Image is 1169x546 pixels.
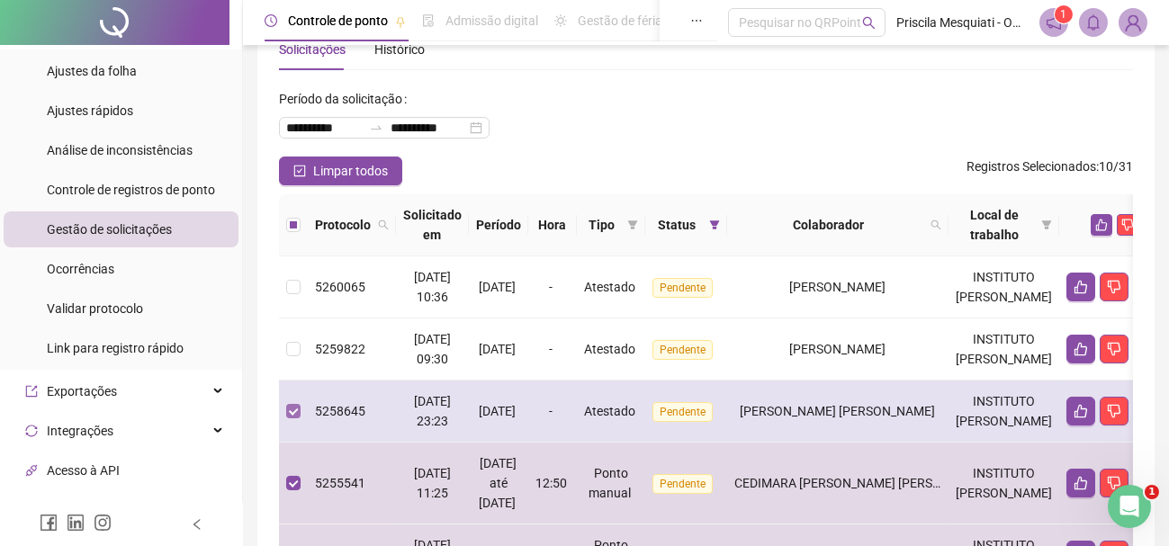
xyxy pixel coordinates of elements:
[790,280,886,294] span: [PERSON_NAME]
[414,332,451,366] span: [DATE] 09:30
[1107,280,1121,294] span: dislike
[584,342,635,356] span: Atestado
[584,215,620,235] span: Tipo
[1108,485,1151,528] iframe: Intercom live chat
[949,256,1059,318] td: INSTITUTO [PERSON_NAME]
[949,443,1059,524] td: INSTITUTO [PERSON_NAME]
[1038,201,1056,248] span: filter
[690,14,703,27] span: ellipsis
[1121,219,1134,231] span: dislike
[25,464,38,477] span: api
[47,341,184,355] span: Link para registro rápido
[1107,342,1121,356] span: dislike
[931,219,941,230] span: search
[554,14,567,27] span: sun
[315,342,365,356] span: 5259822
[47,463,120,478] span: Acesso à API
[422,14,435,27] span: file-done
[1074,280,1088,294] span: like
[709,219,720,230] span: filter
[396,194,469,256] th: Solicitado em
[1095,219,1108,231] span: like
[445,13,538,28] span: Admissão digital
[313,161,388,181] span: Limpar todos
[191,518,203,531] span: left
[47,222,172,237] span: Gestão de solicitações
[378,219,389,230] span: search
[1046,14,1062,31] span: notification
[1145,485,1159,499] span: 1
[1107,404,1121,418] span: dislike
[652,278,713,298] span: Pendente
[469,194,528,256] th: Período
[550,280,553,294] span: -
[949,380,1059,443] td: INSTITUTO [PERSON_NAME]
[741,404,936,418] span: [PERSON_NAME] [PERSON_NAME]
[47,424,113,438] span: Integrações
[47,183,215,197] span: Controle de registros de ponto
[1085,14,1102,31] span: bell
[265,14,277,27] span: clock-circle
[293,165,306,177] span: check-square
[949,318,1059,380] td: INSTITUTO [PERSON_NAME]
[479,456,517,510] span: [DATE] até [DATE]
[1061,8,1067,21] span: 1
[25,425,38,437] span: sync
[315,215,371,235] span: Protocolo
[279,85,414,113] label: Período da solicitação
[414,466,451,500] span: [DATE] 11:25
[315,280,365,294] span: 5260065
[67,514,85,532] span: linkedin
[279,40,346,59] div: Solicitações
[652,215,702,235] span: Status
[589,466,631,500] span: Ponto manual
[395,16,406,27] span: pushpin
[652,402,713,422] span: Pendente
[550,342,553,356] span: -
[584,280,635,294] span: Atestado
[279,157,402,185] button: Limpar todos
[479,404,516,418] span: [DATE]
[1074,476,1088,490] span: like
[652,474,713,494] span: Pendente
[1074,404,1088,418] span: like
[369,121,383,135] span: swap-right
[25,385,38,398] span: export
[1120,9,1147,36] img: 19958
[927,211,945,238] span: search
[315,404,365,418] span: 5258645
[47,103,133,118] span: Ajustes rápidos
[1055,5,1073,23] sup: 1
[374,40,425,59] div: Histórico
[734,215,923,235] span: Colaborador
[414,270,451,304] span: [DATE] 10:36
[624,211,642,238] span: filter
[47,64,137,78] span: Ajustes da folha
[967,159,1096,174] span: Registros Selecionados
[47,301,143,316] span: Validar protocolo
[47,262,114,276] span: Ocorrências
[47,143,193,157] span: Análise de inconsistências
[40,514,58,532] span: facebook
[967,157,1133,185] span: : 10 / 31
[627,219,638,230] span: filter
[652,340,713,360] span: Pendente
[862,16,876,30] span: search
[578,13,669,28] span: Gestão de férias
[94,514,112,532] span: instagram
[956,205,1034,245] span: Local de trabalho
[479,342,516,356] span: [DATE]
[414,394,451,428] span: [DATE] 23:23
[528,194,577,256] th: Hora
[584,404,635,418] span: Atestado
[1107,476,1121,490] span: dislike
[896,13,1029,32] span: Priscila Mesquiati - ODONTO [PERSON_NAME]
[1074,342,1088,356] span: like
[288,13,388,28] span: Controle de ponto
[1041,219,1052,230] span: filter
[550,404,553,418] span: -
[47,384,117,398] span: Exportações
[369,121,383,135] span: to
[315,476,365,490] span: 5255541
[535,476,567,490] span: 12:50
